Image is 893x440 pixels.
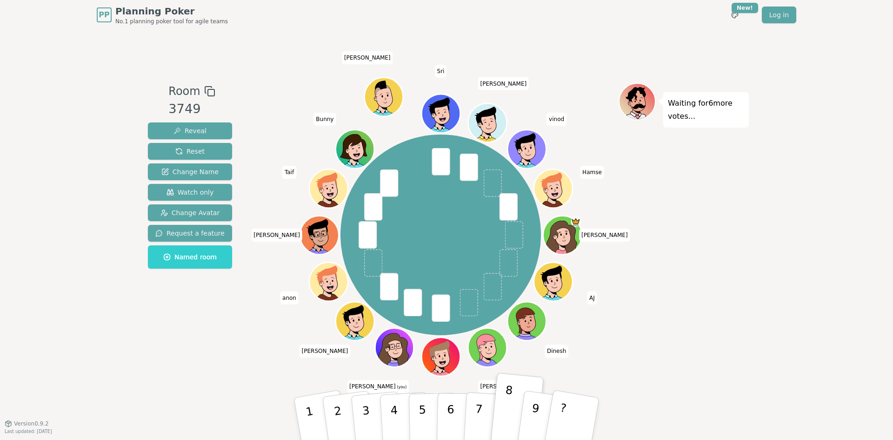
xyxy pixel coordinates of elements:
[161,167,219,176] span: Change Name
[148,184,232,201] button: Watch only
[300,345,351,358] span: Click to change your name
[280,291,299,304] span: Click to change your name
[148,122,232,139] button: Reveal
[580,166,604,179] span: Click to change your name
[155,229,225,238] span: Request a feature
[115,18,228,25] span: No.1 planning poker tool for agile teams
[545,345,568,358] span: Click to change your name
[115,5,228,18] span: Planning Poker
[14,420,49,427] span: Version 0.9.2
[546,112,566,125] span: Click to change your name
[148,245,232,269] button: Named room
[175,147,205,156] span: Reset
[435,64,447,77] span: Click to change your name
[167,188,214,197] span: Watch only
[478,77,529,90] span: Click to change your name
[726,7,743,23] button: New!
[376,329,413,366] button: Click to change your avatar
[668,97,744,123] p: Waiting for 6 more votes...
[173,126,207,135] span: Reveal
[99,9,109,20] span: PP
[148,143,232,160] button: Reset
[163,252,217,262] span: Named room
[501,384,513,434] p: 8
[168,83,200,100] span: Room
[732,3,758,13] div: New!
[168,100,215,119] div: 3749
[396,385,407,389] span: (you)
[282,166,296,179] span: Click to change your name
[313,112,336,125] span: Click to change your name
[5,420,49,427] button: Version0.9.2
[587,291,597,304] span: Click to change your name
[148,225,232,242] button: Request a feature
[148,204,232,221] button: Change Avatar
[97,5,228,25] a: PPPlanning PokerNo.1 planning poker tool for agile teams
[342,51,393,64] span: Click to change your name
[478,380,529,393] span: Click to change your name
[347,380,409,393] span: Click to change your name
[5,429,52,434] span: Last updated: [DATE]
[251,229,302,242] span: Click to change your name
[432,393,449,406] span: Click to change your name
[571,217,580,227] span: Ellen is the host
[160,208,220,217] span: Change Avatar
[579,229,630,242] span: Click to change your name
[762,7,796,23] a: Log in
[148,163,232,180] button: Change Name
